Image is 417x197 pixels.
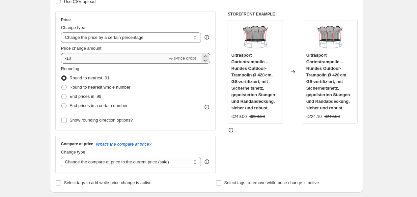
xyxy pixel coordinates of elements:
[69,75,109,80] span: Round to nearest .01
[169,56,196,61] span: % (Price drop)
[228,12,358,17] h6: STOREFRONT EXAMPLE
[204,158,210,165] div: help
[231,113,247,120] div: €249.00
[69,118,133,123] span: Show rounding direction options?
[61,150,85,155] span: Change type
[306,113,322,120] div: €224.10
[61,66,79,71] span: Rounding
[224,180,319,185] span: Select tags to remove while price change is active
[96,142,152,147] button: What's the compare at price?
[204,34,210,41] div: help
[69,94,101,99] span: End prices in .99
[324,113,340,120] strike: €249.00
[242,24,268,50] img: 81UK0ajo0_L_80x.jpg
[61,46,101,51] span: Price change amount
[61,141,93,147] h3: Compare at price
[249,113,265,120] strike: €299.99
[306,53,350,110] span: Ultrasport Gartentrampolin – Rundes Outdoor-Trampolin Ø 420 cm, GS-zertifiziert, mit Sicherheitsn...
[231,53,275,110] span: Ultrasport Gartentrampolin – Rundes Outdoor-Trampolin Ø 420 cm, GS-zertifiziert, mit Sicherheitsn...
[69,85,130,90] span: Round to nearest whole number
[69,103,127,108] span: End prices in a certain number
[61,53,167,64] input: -15
[61,17,70,22] h3: Price
[61,25,85,30] span: Change type
[64,180,152,185] span: Select tags to add while price change is active
[317,24,343,50] img: 81UK0ajo0_L_80x.jpg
